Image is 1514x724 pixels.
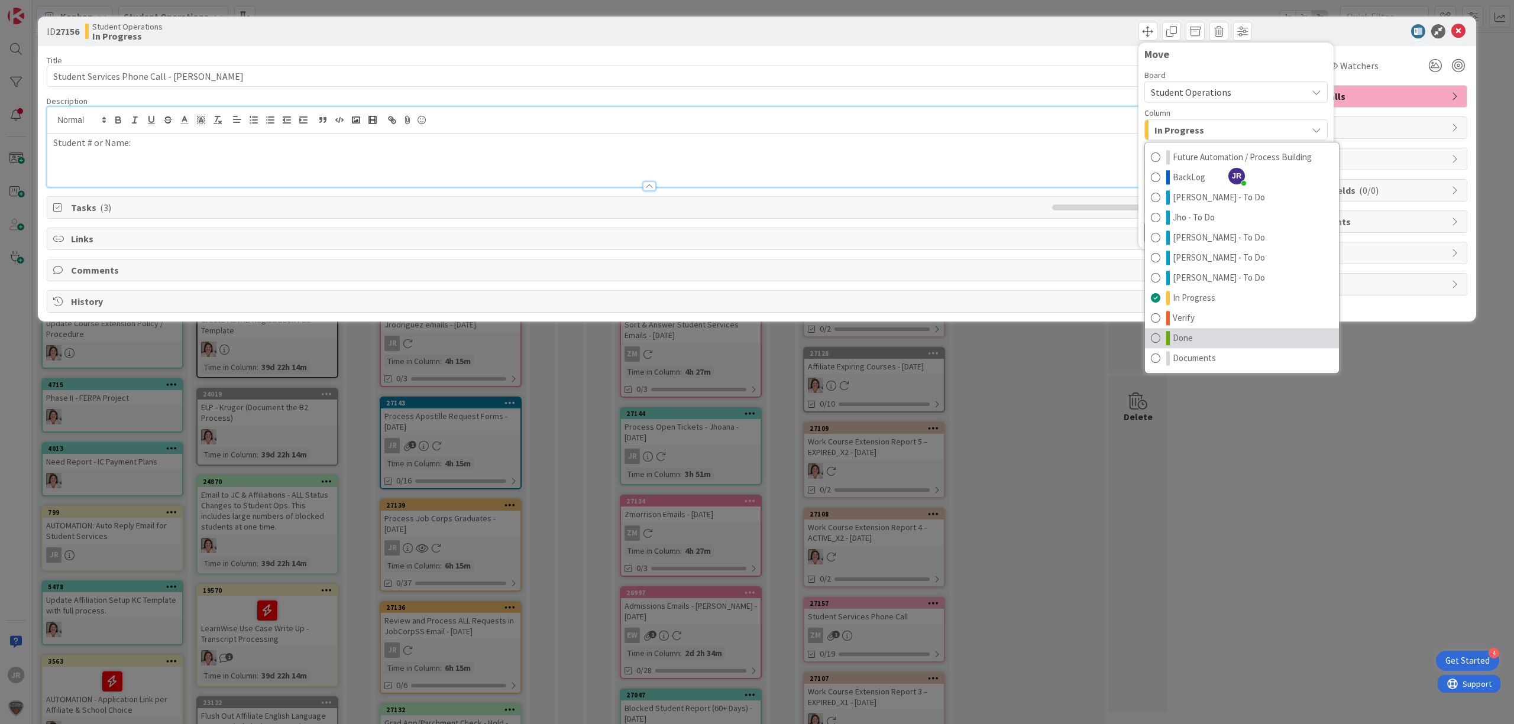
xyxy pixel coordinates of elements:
span: Links [71,232,1230,246]
span: Comments [71,263,1230,277]
span: History [71,294,1230,309]
div: Move [1144,48,1328,60]
span: Column [1144,109,1170,117]
span: Verify [1173,311,1195,325]
span: Mirrors [1294,246,1445,260]
span: Custom Fields [1294,183,1445,197]
span: Student Operations [92,22,163,31]
a: [PERSON_NAME] - To Do [1145,248,1339,268]
span: Documents [1173,351,1216,365]
span: Watchers [1340,59,1379,73]
span: [PERSON_NAME] - To Do [1173,251,1265,265]
span: Future Automation / Process Building [1173,150,1312,164]
div: 4 [1489,648,1499,658]
span: Done [1173,331,1193,345]
a: [PERSON_NAME] - To Do [1145,228,1339,248]
span: [PERSON_NAME] - To Do [1173,271,1265,285]
b: In Progress [92,31,163,41]
button: In Progress [1144,119,1328,141]
span: [PERSON_NAME] - To Do [1173,230,1265,245]
span: [PERSON_NAME] - To Do [1173,190,1265,204]
span: Block [1294,152,1445,166]
a: Verify [1145,308,1339,328]
div: Open Get Started checklist, remaining modules: 4 [1436,651,1499,671]
span: Phone Calls [1294,89,1445,103]
span: Description [47,96,88,106]
a: Done [1145,328,1339,348]
span: In Progress [1173,291,1215,305]
span: Support [25,2,54,16]
a: Jho - To Do [1145,207,1339,228]
div: Get Started [1445,655,1490,667]
a: In Progress [1145,288,1339,308]
a: [PERSON_NAME] - To Do [1145,187,1339,207]
span: Student Operations [1151,86,1231,98]
span: Board [1144,71,1166,79]
span: Metrics [1294,277,1445,291]
span: ( 0/0 ) [1359,184,1379,196]
span: Dates [1294,121,1445,135]
div: In Progress [1144,142,1340,374]
input: type card name here... [47,66,1251,87]
label: Title [47,55,62,66]
span: Attachments [1294,215,1445,229]
a: BackLog [1145,167,1339,187]
a: Documents [1145,348,1339,368]
span: Jho - To Do [1173,210,1215,225]
span: In Progress [1154,122,1204,138]
b: 27156 [56,25,79,37]
a: [PERSON_NAME] - To Do [1145,268,1339,288]
span: BackLog [1173,170,1205,184]
span: JR [1228,168,1245,184]
a: Future Automation / Process Building [1145,147,1339,167]
span: Tasks [71,200,1046,215]
p: Student # or Name: [53,136,1245,150]
span: ID [47,24,79,38]
span: ( 3 ) [100,202,111,213]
